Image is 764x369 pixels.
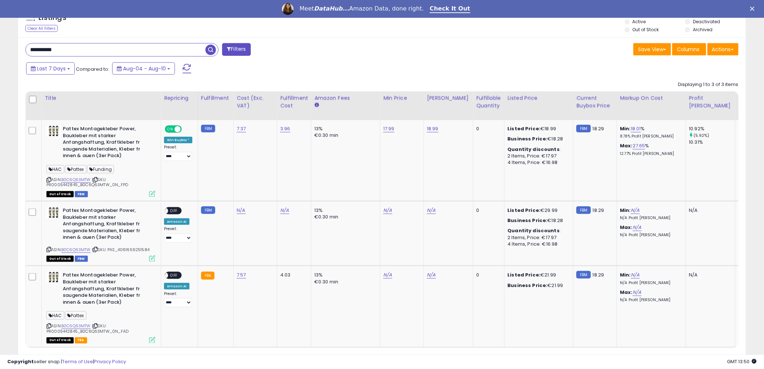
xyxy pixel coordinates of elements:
[314,207,375,214] div: 13%
[201,272,215,280] small: FBA
[689,126,735,132] div: 10.92%
[280,125,290,132] a: 3.96
[620,151,680,156] p: 12.77% Profit [PERSON_NAME]
[427,207,436,214] a: N/A
[62,358,93,365] a: Terms of Use
[46,165,64,173] span: HAC
[633,289,641,296] a: N/A
[46,272,155,343] div: ASIN:
[689,139,735,145] div: 10.31%
[631,207,640,214] a: N/A
[620,142,633,149] b: Max:
[280,94,308,110] div: Fulfillment Cost
[633,224,641,231] a: N/A
[672,43,706,56] button: Columns
[168,272,180,279] span: OFF
[201,94,230,102] div: Fulfillment
[383,271,392,279] a: N/A
[237,207,245,214] a: N/A
[46,191,74,197] span: All listings that are currently out of stock and unavailable for purchase on Amazon
[76,66,109,73] span: Compared to:
[507,136,568,142] div: €18.28
[476,94,501,110] div: Fulfillable Quantity
[633,26,659,33] label: Out of Stock
[63,207,151,243] b: Pattex Montagekleber Power, Baukleber mit starker Anfangshaftung, Kraftkleber fr saugende Materia...
[299,5,424,12] div: Meet Amazon Data, done right.
[507,153,568,159] div: 2 Items, Price: €17.97
[620,298,680,303] p: N/A Profit [PERSON_NAME]
[7,358,34,365] strong: Copyright
[507,146,560,153] b: Quantity discounts
[237,94,274,110] div: Cost (Exc. VAT)
[620,233,680,238] p: N/A Profit [PERSON_NAME]
[507,227,560,234] b: Quantity discounts
[507,159,568,166] div: 4 Items, Price: €16.98
[164,145,192,161] div: Preset:
[620,143,680,156] div: %
[620,216,680,221] p: N/A Profit [PERSON_NAME]
[63,272,151,307] b: Pattex Montagekleber Power, Baukleber mit starker Anfangshaftung, Kraftkleber fr saugende Materia...
[677,46,700,53] span: Columns
[689,272,730,278] div: N/A
[61,247,91,253] a: B0C6Q63MTW
[620,289,633,296] b: Max:
[427,271,436,279] a: N/A
[507,271,540,278] b: Listed Price:
[427,94,470,102] div: [PERSON_NAME]
[689,207,730,214] div: N/A
[280,272,306,278] div: 4.03
[507,234,568,241] div: 2 Items, Price: €17.97
[280,207,289,214] a: N/A
[314,132,375,139] div: €0.30 min
[383,125,395,132] a: 17.99
[87,165,114,173] span: Funding
[46,323,128,334] span: | SKU: PR0005442845_B0C6Q63MTW_0N_FAD
[593,271,604,278] span: 18.29
[25,25,58,32] div: Clear All Filters
[166,126,175,132] span: ON
[164,94,195,102] div: Repricing
[633,19,646,25] label: Active
[61,177,91,183] a: B0C6Q63MTW
[576,125,591,132] small: FBM
[112,62,175,75] button: Aug-04 - Aug-10
[507,217,568,224] div: €18.28
[75,337,87,344] span: FBA
[476,207,499,214] div: 0
[507,217,547,224] b: Business Price:
[620,271,631,278] b: Min:
[164,283,189,290] div: Amazon AI
[164,137,192,143] div: Win BuyBox *
[383,207,392,214] a: N/A
[37,65,66,72] span: Last 7 Days
[75,256,88,262] span: FBM
[222,43,250,56] button: Filters
[617,91,686,120] th: The percentage added to the cost of goods (COGS) that forms the calculator for Min & Max prices.
[620,126,680,139] div: %
[168,208,180,214] span: OFF
[507,94,570,102] div: Listed Price
[164,291,192,308] div: Preset:
[314,272,375,278] div: 13%
[576,271,591,279] small: FBM
[750,7,757,11] div: Close
[46,337,74,344] span: All listings that are currently out of stock and unavailable for purchase on Amazon
[689,94,732,110] div: Profit [PERSON_NAME]
[61,323,91,329] a: B0C6Q63MTW
[314,5,349,12] i: DataHub...
[237,271,246,279] a: 7.57
[507,135,547,142] b: Business Price:
[507,272,568,278] div: €21.99
[693,26,712,33] label: Archived
[314,126,375,132] div: 13%
[476,272,499,278] div: 0
[631,271,640,279] a: N/A
[620,280,680,286] p: N/A Profit [PERSON_NAME]
[693,19,720,25] label: Deactivated
[75,191,88,197] span: FBM
[46,272,61,283] img: 414-3ndHOHL._SL40_.jpg
[314,102,319,108] small: Amazon Fees.
[476,126,499,132] div: 0
[164,218,189,225] div: Amazon AI
[707,43,739,56] button: Actions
